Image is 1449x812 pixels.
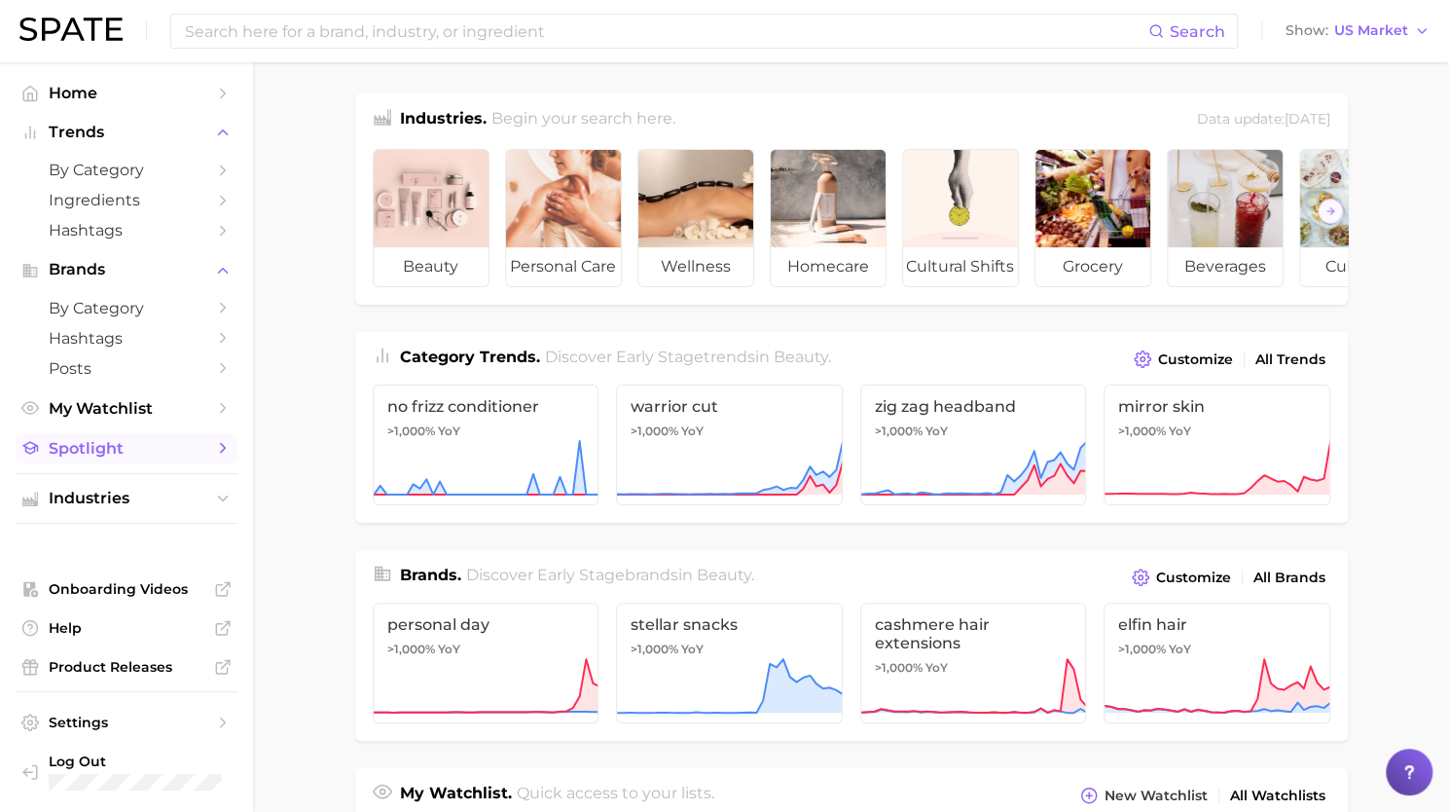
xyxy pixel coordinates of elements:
a: grocery [1034,149,1151,287]
span: US Market [1334,25,1408,36]
span: Hashtags [49,221,204,240]
a: Onboarding Videos [16,574,237,604]
span: My Watchlist [49,399,204,418]
a: All Trends [1250,347,1330,373]
h1: Industries. [400,107,487,133]
span: Industries [49,490,204,507]
span: zig zag headband [875,397,1072,416]
span: beauty [697,566,751,584]
img: SPATE [19,18,123,41]
a: Home [16,78,237,108]
input: Search here for a brand, industry, or ingredient [183,15,1148,48]
span: culinary [1300,247,1415,286]
span: YoY [925,424,948,439]
span: >1,000% [631,424,678,438]
span: Ingredients [49,191,204,209]
a: cashmere hair extensions>1,000% YoY [860,603,1087,723]
h1: My Watchlist. [400,782,512,809]
div: Data update: [DATE] [1197,107,1330,133]
a: stellar snacks>1,000% YoY [616,603,843,723]
span: Brands [49,261,204,278]
a: mirror skin>1,000% YoY [1104,385,1330,505]
a: zig zag headband>1,000% YoY [860,385,1087,505]
span: warrior cut [631,397,828,416]
button: New Watchlist [1075,782,1212,809]
a: Hashtags [16,323,237,353]
span: >1,000% [1118,642,1166,656]
a: Settings [16,708,237,737]
a: Hashtags [16,215,237,245]
span: beverages [1168,247,1283,286]
button: Scroll Right [1318,199,1343,224]
span: Search [1170,22,1225,41]
span: Discover Early Stage brands in . [466,566,754,584]
span: All Watchlists [1230,788,1325,804]
a: All Brands [1249,565,1330,591]
span: >1,000% [387,642,435,656]
a: personal care [505,149,622,287]
span: YoY [1169,424,1191,439]
span: personal day [387,615,585,634]
a: culinary [1299,149,1416,287]
span: Log Out [49,753,222,770]
span: YoY [1169,642,1191,657]
button: Industries [16,484,237,513]
a: cultural shifts [902,149,1019,287]
span: no frizz conditioner [387,397,585,416]
a: elfin hair>1,000% YoY [1104,603,1330,723]
span: Trends [49,124,204,141]
span: mirror skin [1118,397,1316,416]
a: Spotlight [16,433,237,463]
span: Hashtags [49,329,204,348]
a: All Watchlists [1225,783,1330,809]
button: Customize [1127,564,1235,591]
a: My Watchlist [16,393,237,424]
a: personal day>1,000% YoY [373,603,599,723]
a: warrior cut>1,000% YoY [616,385,843,505]
span: Discover Early Stage trends in . [545,348,831,366]
span: >1,000% [875,660,923,675]
span: grocery [1035,247,1150,286]
span: All Trends [1255,351,1325,368]
span: elfin hair [1118,615,1316,634]
span: Product Releases [49,658,204,676]
span: Spotlight [49,439,204,458]
span: Customize [1158,351,1233,368]
span: Show [1286,25,1328,36]
span: YoY [438,642,460,657]
button: Brands [16,255,237,284]
span: by Category [49,161,204,179]
a: by Category [16,293,237,323]
span: YoY [438,424,460,439]
a: wellness [637,149,754,287]
span: stellar snacks [631,615,828,634]
span: >1,000% [875,424,923,438]
a: no frizz conditioner>1,000% YoY [373,385,599,505]
button: Customize [1129,346,1237,373]
span: Category Trends . [400,348,540,366]
span: beauty [374,247,489,286]
span: >1,000% [387,424,435,438]
span: cashmere hair extensions [875,615,1072,652]
a: Log out. Currently logged in with e-mail rking@bellff.com. [16,747,237,796]
a: Product Releases [16,652,237,682]
a: homecare [770,149,887,287]
a: beauty [373,149,489,287]
span: Customize [1156,570,1231,586]
span: by Category [49,299,204,317]
span: All Brands [1253,570,1325,586]
span: Brands . [400,566,461,584]
a: Help [16,613,237,643]
span: beauty [774,348,828,366]
span: cultural shifts [903,247,1018,286]
span: Help [49,619,204,637]
h2: Begin your search here. [491,107,675,133]
a: beverages [1167,149,1284,287]
span: YoY [925,660,948,676]
span: YoY [681,424,704,439]
button: Trends [16,118,237,147]
span: wellness [638,247,753,286]
span: Posts [49,359,204,378]
a: Posts [16,353,237,384]
h2: Quick access to your lists. [517,782,714,809]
